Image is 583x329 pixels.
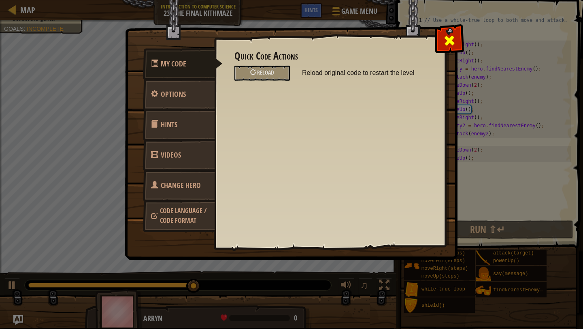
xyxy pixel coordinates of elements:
[161,59,186,69] span: Quick Code Actions
[257,68,274,76] span: Reload
[161,180,201,190] span: Choose hero, language
[161,120,177,130] span: Hints
[234,66,290,81] div: Reload original code to restart the level
[161,150,181,160] span: Videos
[302,66,425,80] span: Reload original code to restart the level
[160,206,206,225] span: Choose hero, language
[234,51,425,62] h3: Quick Code Actions
[143,48,223,80] a: My Code
[143,79,215,110] a: Options
[161,89,186,99] span: Configure settings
